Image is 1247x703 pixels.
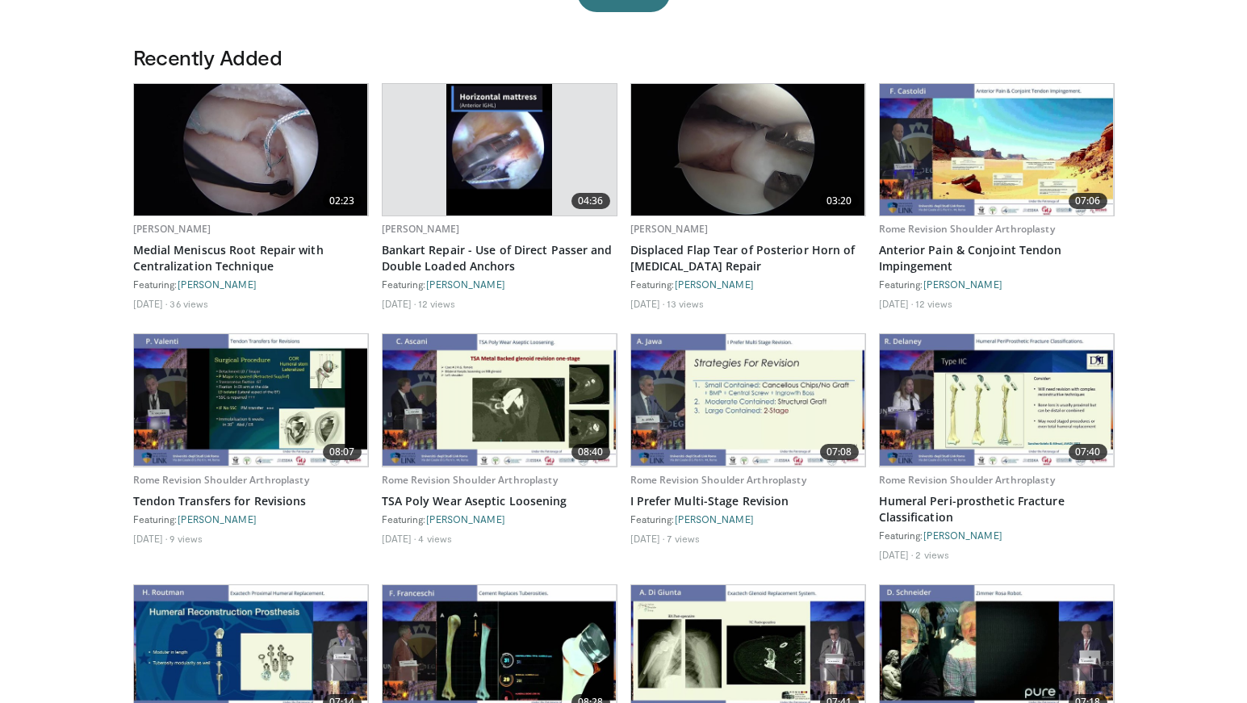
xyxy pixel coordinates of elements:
[383,334,617,466] a: 08:40
[667,297,704,310] li: 13 views
[382,278,617,291] div: Featuring:
[1069,444,1107,460] span: 07:40
[133,493,369,509] a: Tendon Transfers for Revisions
[915,548,949,561] li: 2 views
[134,334,368,466] a: 08:07
[382,532,416,545] li: [DATE]
[675,513,754,525] a: [PERSON_NAME]
[630,242,866,274] a: Displaced Flap Tear of Posterior Horn of [MEDICAL_DATA] Repair
[134,84,368,216] a: 02:23
[879,222,1055,236] a: Rome Revision Shoulder Arthroplasty
[630,532,665,545] li: [DATE]
[630,222,709,236] a: [PERSON_NAME]
[323,444,362,460] span: 08:07
[133,513,369,525] div: Featuring:
[418,297,455,310] li: 12 views
[382,513,617,525] div: Featuring:
[923,529,1002,541] a: [PERSON_NAME]
[382,242,617,274] a: Bankart Repair - Use of Direct Passer and Double Loaded Anchors
[133,473,309,487] a: Rome Revision Shoulder Arthroplasty
[446,84,552,216] img: cd449402-123d-47f7-b112-52d159f17939.620x360_q85_upscale.jpg
[382,222,460,236] a: [PERSON_NAME]
[133,278,369,291] div: Featuring:
[383,84,617,216] a: 04:36
[382,493,617,509] a: TSA Poly Wear Aseptic Loosening
[383,334,617,466] img: b9682281-d191-4971-8e2c-52cd21f8feaa.620x360_q85_upscale.jpg
[879,548,914,561] li: [DATE]
[382,473,558,487] a: Rome Revision Shoulder Arthroplasty
[134,84,368,216] img: 926032fc-011e-4e04-90f2-afa899d7eae5.620x360_q85_upscale.jpg
[631,84,865,216] img: 2649116b-05f8-405c-a48f-a284a947b030.620x360_q85_upscale.jpg
[133,44,1115,70] h3: Recently Added
[382,297,416,310] li: [DATE]
[879,242,1115,274] a: Anterior Pain & Conjoint Tendon Impingement
[879,297,914,310] li: [DATE]
[675,278,754,290] a: [PERSON_NAME]
[880,334,1114,466] img: c89197b7-361e-43d5-a86e-0b48a5cfb5ba.620x360_q85_upscale.jpg
[631,84,865,216] a: 03:20
[178,278,257,290] a: [PERSON_NAME]
[880,84,1114,216] a: 07:06
[879,529,1115,542] div: Featuring:
[133,242,369,274] a: Medial Meniscus Root Repair with Centralization Technique
[418,532,452,545] li: 4 views
[571,444,610,460] span: 08:40
[820,193,859,209] span: 03:20
[820,444,859,460] span: 07:08
[133,532,168,545] li: [DATE]
[169,297,208,310] li: 36 views
[667,532,700,545] li: 7 views
[923,278,1002,290] a: [PERSON_NAME]
[879,278,1115,291] div: Featuring:
[426,513,505,525] a: [PERSON_NAME]
[133,297,168,310] li: [DATE]
[134,334,368,466] img: f121adf3-8f2a-432a-ab04-b981073a2ae5.620x360_q85_upscale.jpg
[323,193,362,209] span: 02:23
[880,84,1114,216] img: 8037028b-5014-4d38-9a8c-71d966c81743.620x360_q85_upscale.jpg
[571,193,610,209] span: 04:36
[1069,193,1107,209] span: 07:06
[630,473,806,487] a: Rome Revision Shoulder Arthroplasty
[879,473,1055,487] a: Rome Revision Shoulder Arthroplasty
[630,493,866,509] a: I Prefer Multi-Stage Revision
[879,493,1115,525] a: Humeral Peri-prosthetic Fracture Classification
[169,532,203,545] li: 9 views
[631,334,865,466] img: a3fe917b-418f-4b37-ad2e-b0d12482d850.620x360_q85_upscale.jpg
[631,334,865,466] a: 07:08
[630,297,665,310] li: [DATE]
[630,278,866,291] div: Featuring:
[426,278,505,290] a: [PERSON_NAME]
[630,513,866,525] div: Featuring:
[178,513,257,525] a: [PERSON_NAME]
[880,334,1114,466] a: 07:40
[133,222,211,236] a: [PERSON_NAME]
[915,297,952,310] li: 12 views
